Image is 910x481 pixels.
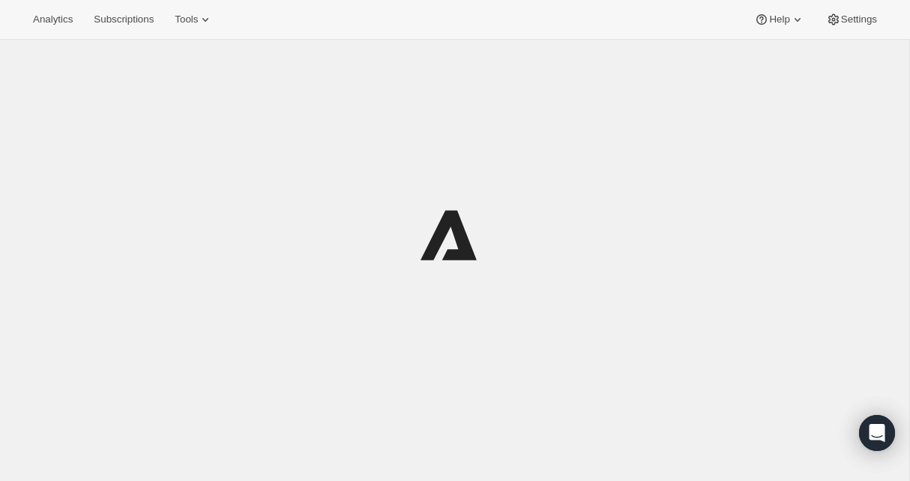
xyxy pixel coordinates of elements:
[85,9,163,30] button: Subscriptions
[33,14,73,26] span: Analytics
[745,9,813,30] button: Help
[175,14,198,26] span: Tools
[166,9,222,30] button: Tools
[859,415,895,451] div: Open Intercom Messenger
[769,14,789,26] span: Help
[817,9,886,30] button: Settings
[841,14,877,26] span: Settings
[24,9,82,30] button: Analytics
[94,14,154,26] span: Subscriptions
